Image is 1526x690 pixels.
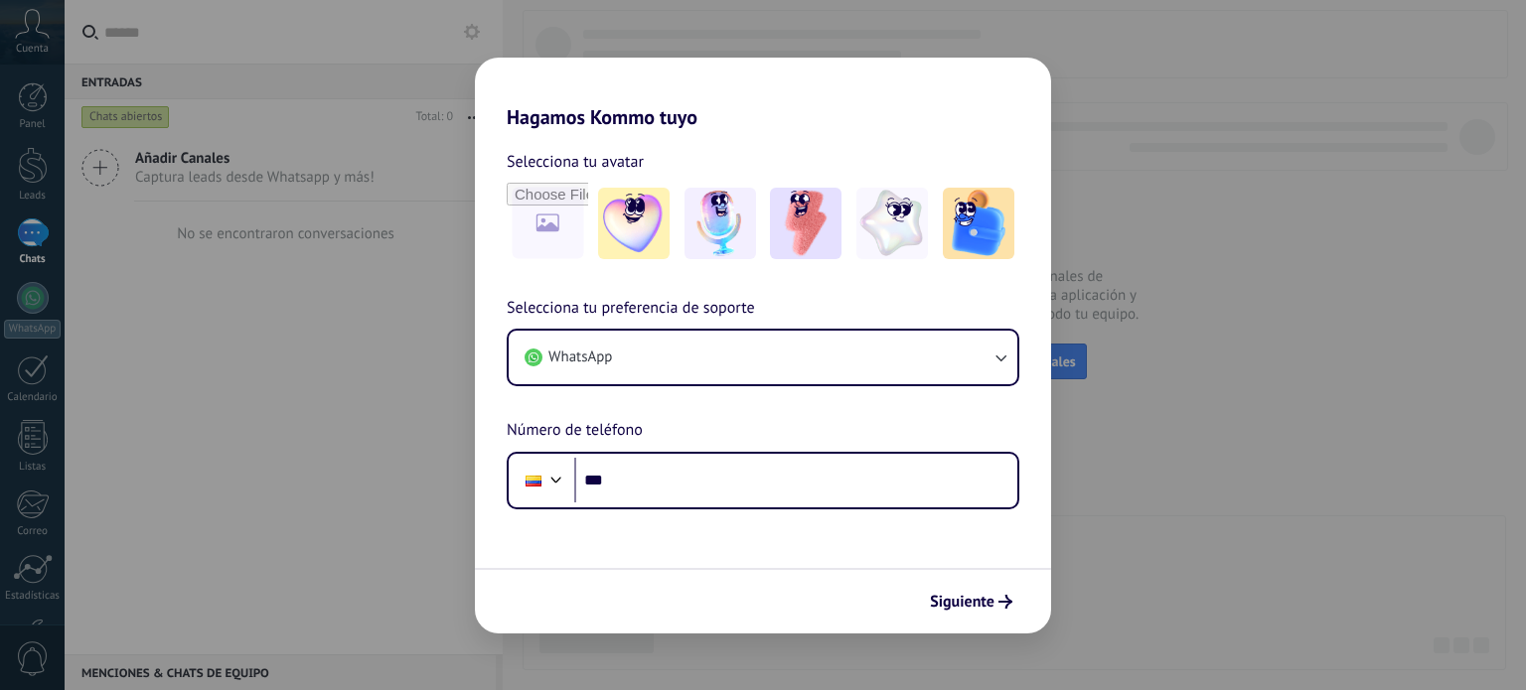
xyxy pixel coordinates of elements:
[475,58,1051,129] h2: Hagamos Kommo tuyo
[509,331,1017,384] button: WhatsApp
[507,296,755,322] span: Selecciona tu preferencia de soporte
[507,418,643,444] span: Número de teléfono
[856,188,928,259] img: -4.jpeg
[507,149,644,175] span: Selecciona tu avatar
[943,188,1014,259] img: -5.jpeg
[598,188,670,259] img: -1.jpeg
[921,585,1021,619] button: Siguiente
[548,347,612,367] span: WhatsApp
[770,188,841,259] img: -3.jpeg
[930,595,994,609] span: Siguiente
[515,460,552,501] div: Colombia: + 57
[685,188,756,259] img: -2.jpeg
